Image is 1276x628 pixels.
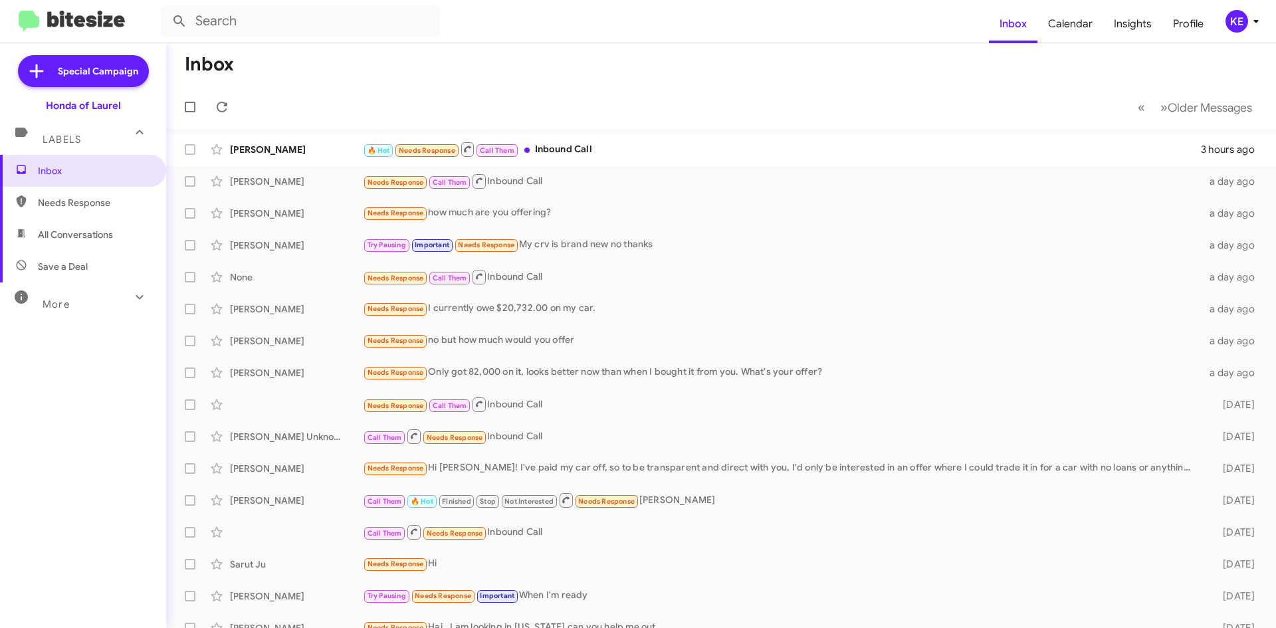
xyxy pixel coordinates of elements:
[411,497,433,506] span: 🔥 Hot
[363,205,1202,221] div: how much are you offering?
[38,228,113,241] span: All Conversations
[1152,94,1260,121] button: Next
[230,239,363,252] div: [PERSON_NAME]
[1214,10,1261,33] button: KE
[185,54,234,75] h1: Inbox
[230,462,363,475] div: [PERSON_NAME]
[1037,5,1103,43] a: Calendar
[1202,558,1265,571] div: [DATE]
[363,492,1202,508] div: [PERSON_NAME]
[38,164,151,177] span: Inbox
[363,333,1202,348] div: no but how much would you offer
[363,268,1202,285] div: Inbound Call
[1130,94,1260,121] nav: Page navigation example
[578,497,635,506] span: Needs Response
[1138,99,1145,116] span: «
[368,336,424,345] span: Needs Response
[363,461,1202,476] div: Hi [PERSON_NAME]! I've paid my car off, so to be transparent and direct with you, I'd only be int...
[363,428,1202,445] div: Inbound Call
[433,274,467,282] span: Call Them
[1201,143,1265,156] div: 3 hours ago
[1160,99,1168,116] span: »
[480,497,496,506] span: Stop
[442,497,471,506] span: Finished
[230,270,363,284] div: None
[38,260,88,273] span: Save a Deal
[1168,100,1252,115] span: Older Messages
[1202,207,1265,220] div: a day ago
[368,209,424,217] span: Needs Response
[363,301,1202,316] div: I currently owe $20,732.00 on my car.
[368,146,390,155] span: 🔥 Hot
[363,173,1202,189] div: Inbound Call
[480,591,514,600] span: Important
[363,588,1202,603] div: When I'm ready
[363,365,1202,380] div: Only got 82,000 on it, looks better now than when I bought it from you. What's your offer?
[230,366,363,379] div: [PERSON_NAME]
[230,558,363,571] div: Sarut Ju
[504,497,554,506] span: Not Interested
[368,304,424,313] span: Needs Response
[58,64,138,78] span: Special Campaign
[989,5,1037,43] a: Inbox
[368,529,402,538] span: Call Them
[1202,430,1265,443] div: [DATE]
[230,302,363,316] div: [PERSON_NAME]
[1202,302,1265,316] div: a day ago
[363,524,1202,540] div: Inbound Call
[363,556,1202,572] div: Hi
[368,274,424,282] span: Needs Response
[230,143,363,156] div: [PERSON_NAME]
[38,196,151,209] span: Needs Response
[46,99,121,112] div: Honda of Laurel
[1202,270,1265,284] div: a day ago
[1202,589,1265,603] div: [DATE]
[368,560,424,568] span: Needs Response
[230,334,363,348] div: [PERSON_NAME]
[230,589,363,603] div: [PERSON_NAME]
[368,178,424,187] span: Needs Response
[161,5,440,37] input: Search
[1162,5,1214,43] a: Profile
[399,146,455,155] span: Needs Response
[363,396,1202,413] div: Inbound Call
[1130,94,1153,121] button: Previous
[230,430,363,443] div: [PERSON_NAME] Unknown
[18,55,149,87] a: Special Campaign
[1225,10,1248,33] div: KE
[368,464,424,472] span: Needs Response
[427,529,483,538] span: Needs Response
[1202,239,1265,252] div: a day ago
[368,241,406,249] span: Try Pausing
[43,298,70,310] span: More
[1202,494,1265,507] div: [DATE]
[433,178,467,187] span: Call Them
[415,591,471,600] span: Needs Response
[1202,398,1265,411] div: [DATE]
[368,368,424,377] span: Needs Response
[368,401,424,410] span: Needs Response
[1202,526,1265,539] div: [DATE]
[415,241,449,249] span: Important
[1202,334,1265,348] div: a day ago
[230,207,363,220] div: [PERSON_NAME]
[368,591,406,600] span: Try Pausing
[1202,366,1265,379] div: a day ago
[230,175,363,188] div: [PERSON_NAME]
[43,134,81,146] span: Labels
[363,237,1202,253] div: My crv is brand new no thanks
[480,146,514,155] span: Call Them
[1202,175,1265,188] div: a day ago
[1103,5,1162,43] a: Insights
[458,241,514,249] span: Needs Response
[433,401,467,410] span: Call Them
[368,433,402,442] span: Call Them
[230,494,363,507] div: [PERSON_NAME]
[427,433,483,442] span: Needs Response
[363,141,1201,157] div: Inbound Call
[368,497,402,506] span: Call Them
